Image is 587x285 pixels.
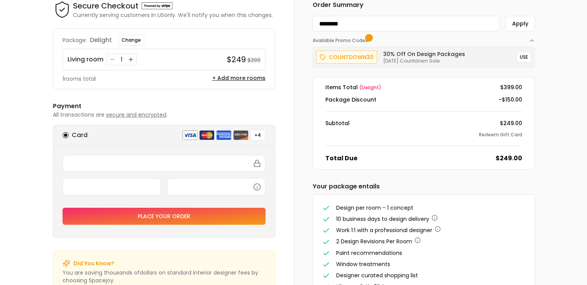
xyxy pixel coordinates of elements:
[479,132,522,138] button: Redeem Gift Card
[90,36,112,45] p: delight
[68,160,261,167] iframe: Secure card number input frame
[199,130,215,140] img: mastercard
[106,111,166,119] span: secure and encrypted
[313,31,535,44] button: Available Promo Codes
[63,75,96,83] p: 1 rooms total
[53,111,275,119] p: All transactions are .
[500,119,522,127] dd: $249.00
[325,154,357,163] dt: Total Due
[68,55,103,64] p: Living room
[325,119,350,127] dt: Subtotal
[336,215,429,223] span: 10 business days to design delivery
[313,44,535,68] div: Available Promo Codes
[506,16,535,31] button: Apply
[516,52,531,63] button: USE
[68,183,156,190] iframe: Secure expiration date input frame
[336,226,432,234] span: Work 1:1 with a professional designer
[313,37,370,44] span: Available Promo Codes
[212,74,266,82] button: + Add more rooms
[142,2,173,9] img: Powered by stripe
[118,35,144,46] button: Change
[313,182,535,191] h6: Your package entails
[496,154,522,163] dd: $249.00
[336,204,413,212] span: Design per room - 1 concept
[63,36,87,44] p: Package:
[182,130,198,140] img: visa
[336,271,418,279] span: Designer curated shopping list
[118,56,125,63] div: 1
[313,0,535,10] h6: Order Summary
[73,11,273,19] p: Currently serving customers in US only. We'll notify you when this changes.
[172,183,261,190] iframe: Secure CVC input frame
[325,96,376,103] dt: Package Discount
[227,54,246,65] h4: $249
[250,130,266,141] button: +4
[73,260,114,267] p: Did You Know?
[63,269,266,284] p: You are saving thousands of dollar s on standard interior designer fees by choosing Spacejoy.
[329,53,374,62] p: countdown30
[216,130,232,140] img: american express
[383,58,465,64] p: [DATE] Countdown Sale
[108,56,116,63] button: Decrease quantity for Living room
[63,208,266,225] button: Place your order
[233,130,249,140] img: discover
[336,237,412,245] span: 2 Design Revisions Per Room
[247,56,261,64] small: $399
[127,56,135,63] button: Increase quantity for Living room
[72,131,88,140] h6: Card
[336,260,390,268] span: Window treatments
[383,50,465,58] h6: 30% Off on Design Packages
[336,249,402,257] span: Paint recommendations
[499,96,522,103] dd: -$150.00
[325,83,381,91] dt: Items Total
[73,0,139,11] h4: Secure Checkout
[53,102,275,111] h6: Payment
[500,83,522,91] dd: $399.00
[359,84,381,91] span: ( delight )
